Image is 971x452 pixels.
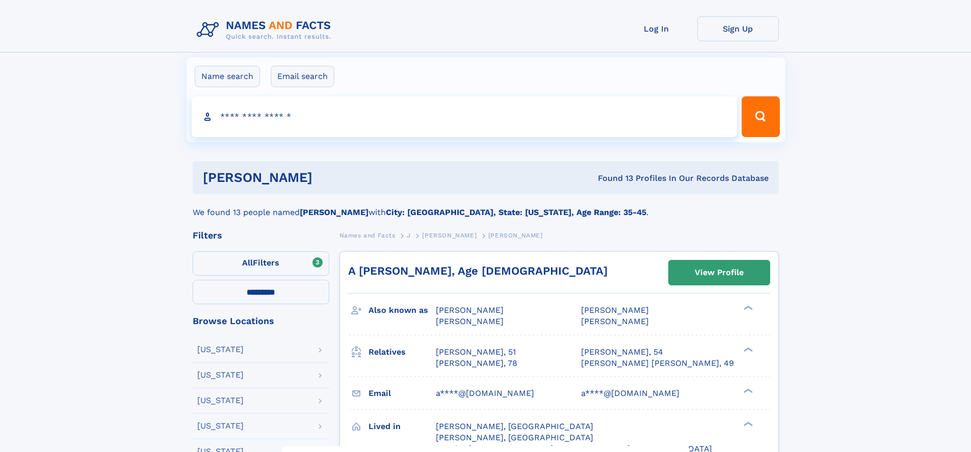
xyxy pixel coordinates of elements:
[193,194,779,219] div: We found 13 people named with .
[742,96,779,137] button: Search Button
[193,251,329,276] label: Filters
[369,302,436,319] h3: Also known as
[195,66,260,87] label: Name search
[581,347,663,358] a: [PERSON_NAME], 54
[741,387,753,394] div: ❯
[669,260,770,285] a: View Profile
[369,343,436,361] h3: Relatives
[197,422,244,430] div: [US_STATE]
[436,421,593,431] span: [PERSON_NAME], [GEOGRAPHIC_DATA]
[407,229,411,242] a: J
[488,232,543,239] span: [PERSON_NAME]
[197,396,244,405] div: [US_STATE]
[422,229,477,242] a: [PERSON_NAME]
[616,16,697,41] a: Log In
[339,229,396,242] a: Names and Facts
[369,418,436,435] h3: Lived in
[741,346,753,353] div: ❯
[197,371,244,379] div: [US_STATE]
[193,16,339,44] img: Logo Names and Facts
[741,305,753,311] div: ❯
[422,232,477,239] span: [PERSON_NAME]
[581,305,649,315] span: [PERSON_NAME]
[697,16,779,41] a: Sign Up
[386,207,646,217] b: City: [GEOGRAPHIC_DATA], State: [US_STATE], Age Range: 35-45
[741,420,753,427] div: ❯
[436,305,504,315] span: [PERSON_NAME]
[348,264,608,277] a: A [PERSON_NAME], Age [DEMOGRAPHIC_DATA]
[193,231,329,240] div: Filters
[581,358,734,369] a: [PERSON_NAME] [PERSON_NAME], 49
[407,232,411,239] span: J
[436,358,517,369] a: [PERSON_NAME], 78
[192,96,738,137] input: search input
[695,261,744,284] div: View Profile
[369,385,436,402] h3: Email
[242,258,253,268] span: All
[300,207,369,217] b: [PERSON_NAME]
[436,433,593,442] span: [PERSON_NAME], [GEOGRAPHIC_DATA]
[455,173,769,184] div: Found 13 Profiles In Our Records Database
[197,345,244,354] div: [US_STATE]
[436,347,516,358] a: [PERSON_NAME], 51
[203,171,455,184] h1: [PERSON_NAME]
[581,316,649,326] span: [PERSON_NAME]
[271,66,334,87] label: Email search
[193,316,329,326] div: Browse Locations
[436,316,504,326] span: [PERSON_NAME]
